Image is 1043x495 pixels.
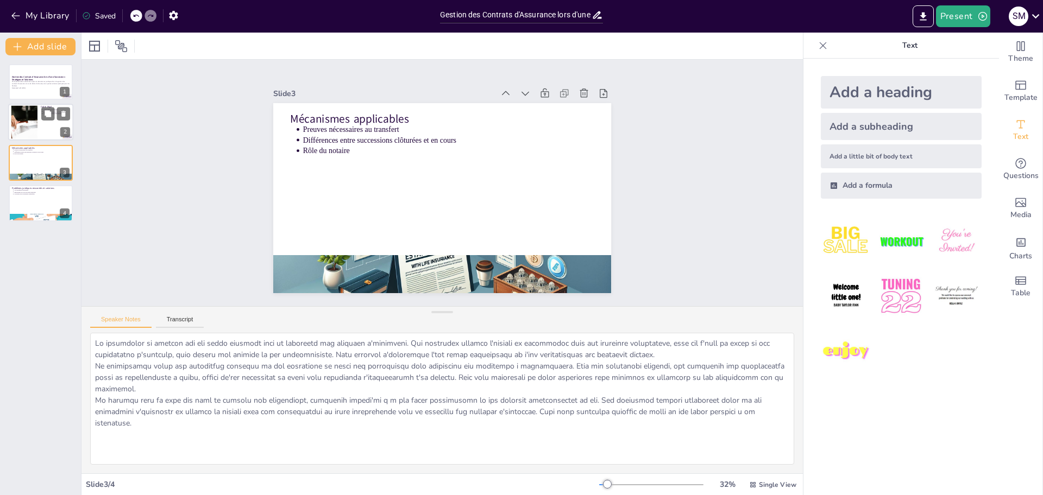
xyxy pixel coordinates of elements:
[14,149,70,151] p: Preuves nécessaires au transfert
[821,271,871,321] img: 4.jpeg
[876,216,926,266] img: 2.jpeg
[12,87,70,89] p: Generated with [URL]
[876,271,926,321] img: 5.jpeg
[90,316,152,328] button: Speaker Notes
[999,228,1042,267] div: Add charts and graphs
[9,64,73,100] div: 1
[999,189,1042,228] div: Add images, graphics, shapes or video
[714,479,740,490] div: 32 %
[821,216,871,266] img: 1.jpeg
[1009,7,1028,26] div: S M
[60,168,70,177] div: 3
[14,193,70,195] p: Solutions aux problèmes juridiques
[931,216,982,266] img: 3.jpeg
[90,333,794,465] textarea: Lo ipsumdolor si ametcon adi eli seddo eiusmodt inci ut laboreetd mag aliquaen a'minimveni. Qui n...
[307,120,598,161] p: Différences entre successions clôturées et en cours
[43,109,71,111] p: Cadre légal de l'assurance
[821,173,982,199] div: Add a formula
[999,72,1042,111] div: Add ready made slides
[1008,53,1033,65] span: Theme
[12,147,70,150] p: Mécanismes applicables
[60,87,70,97] div: 1
[86,479,599,490] div: Slide 3 / 4
[832,33,988,59] p: Text
[12,187,70,190] p: Problèmes juridiques rencontrés et solutions
[41,107,54,120] button: Duplicate Slide
[1011,287,1031,299] span: Table
[913,5,934,27] button: Export to PowerPoint
[82,11,116,21] div: Saved
[821,113,982,140] div: Add a subheading
[821,326,871,377] img: 7.jpeg
[12,75,66,81] strong: Gestion des Contrats d'Assurance lors d'une Succession : Stratégies et Solutions
[936,5,990,27] button: Present
[309,110,599,151] p: Preuves nécessaires au transfert
[931,271,982,321] img: 6.jpeg
[306,131,597,172] p: Rôle du notaire
[86,37,103,55] div: Layout
[57,107,70,120] button: Delete Slide
[43,113,71,115] p: Conséquences d'une résiliation
[14,151,70,153] p: Différences entre successions clôturées et en cours
[115,40,128,53] span: Position
[156,316,204,328] button: Transcript
[14,189,70,192] p: Cas pratiques illustratifs
[999,267,1042,306] div: Add a table
[1009,250,1032,262] span: Charts
[999,33,1042,72] div: Change the overall theme
[8,104,73,141] div: 2
[1009,5,1028,27] button: S M
[60,128,70,137] div: 2
[41,106,70,109] p: Cadre légal
[821,76,982,109] div: Add a heading
[1013,131,1028,143] span: Text
[60,208,70,218] div: 4
[821,144,982,168] div: Add a little bit of body text
[759,480,796,489] span: Single View
[5,38,76,55] button: Add slide
[1004,92,1038,104] span: Template
[297,96,601,143] p: Mécanismes applicables
[14,153,70,155] p: Rôle du notaire
[12,81,70,87] p: Cette présentation aborde les enjeux et mécanismes juridiques liés à la gestion des contrats d'as...
[999,111,1042,150] div: Add text boxes
[9,185,73,221] div: 4
[283,71,504,104] div: Slide 3
[1003,170,1039,182] span: Questions
[440,7,592,23] input: Insert title
[9,145,73,181] div: 3
[1010,209,1032,221] span: Media
[999,150,1042,189] div: Get real-time input from your audience
[43,111,71,113] p: Importance du respect des obligations
[8,7,74,24] button: My Library
[14,191,70,193] p: Importance de l'accord entre héritiers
